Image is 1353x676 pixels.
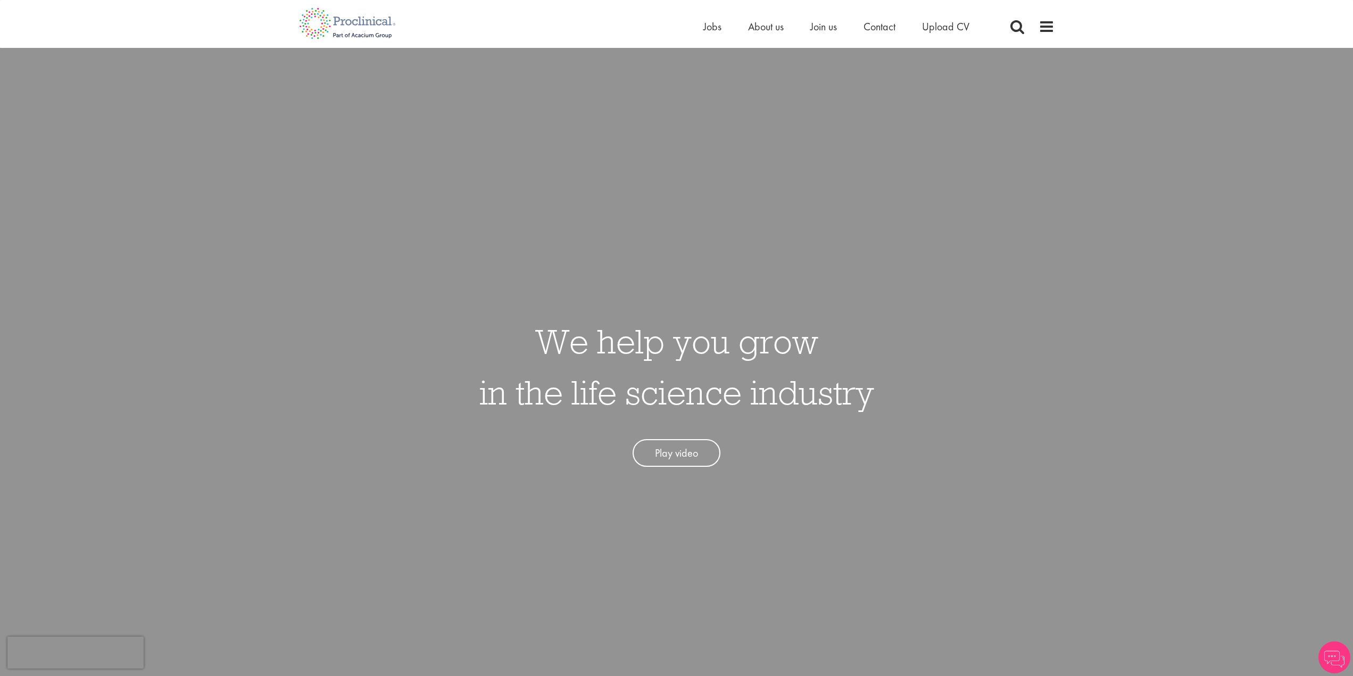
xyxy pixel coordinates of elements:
[633,439,720,467] a: Play video
[479,316,874,418] h1: We help you grow in the life science industry
[1318,641,1350,673] img: Chatbot
[703,20,721,34] a: Jobs
[810,20,837,34] a: Join us
[922,20,969,34] a: Upload CV
[748,20,784,34] a: About us
[864,20,895,34] a: Contact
